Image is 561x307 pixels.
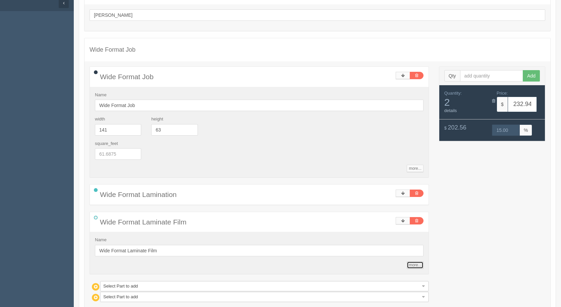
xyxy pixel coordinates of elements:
[497,91,508,96] span: Price:
[444,97,487,108] span: 2
[90,47,545,53] h4: Wide Format Job
[497,97,508,112] span: $
[100,73,154,81] span: Wide Format Job
[100,292,429,302] a: Select Part to add
[460,70,523,82] input: add quantity
[103,292,419,302] span: Select Part to add
[444,125,447,131] span: $
[95,116,105,122] label: width
[407,165,423,172] a: more...
[103,282,419,291] span: Select Part to add
[100,281,429,291] a: Select Part to add
[95,245,424,256] input: Name
[520,124,532,136] span: %
[95,92,107,98] label: Name
[151,116,163,122] label: height
[523,70,540,82] button: Add
[100,218,186,226] span: Wide Format Laminate Film
[95,141,118,147] label: square_feet
[95,100,424,111] input: Name
[95,237,107,243] label: Name
[407,261,423,269] a: more...
[444,91,462,96] span: Quantity:
[444,108,457,113] a: details
[444,70,460,82] span: Qty
[100,191,177,198] span: Wide Format Lamination
[95,148,141,160] input: 61.6875
[448,124,466,131] span: 202.56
